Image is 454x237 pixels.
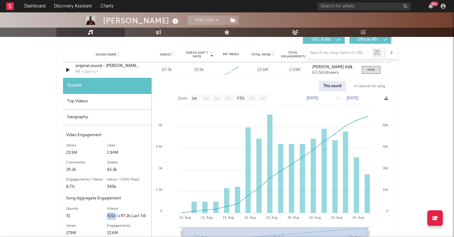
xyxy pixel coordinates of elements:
[312,65,363,69] strong: [PERSON_NAME] 𝐄𝐃𝐈𝐓𝐙⚡
[319,81,346,92] div: This sound
[66,230,107,237] div: 179M
[353,38,382,42] span: Official ( 43 )
[244,216,255,219] text: 16. Aug
[309,216,321,219] text: 22. Aug
[66,149,107,157] div: 23.5M
[192,96,197,101] text: 1w
[107,176,148,183] div: Views / 1000 Posts
[153,67,182,73] div: 67.3k
[307,51,372,56] input: Search by song name or URL
[107,183,148,191] div: 349k
[347,96,358,100] text: [DATE]
[107,159,148,166] div: Shares
[66,142,107,149] div: Views
[349,36,391,44] button: Official(43)
[223,216,234,219] text: 14. Aug
[266,216,277,219] text: 18. Aug
[250,96,254,101] text: 1y
[107,205,148,212] div: Videos
[226,96,231,101] text: 6m
[280,67,309,73] div: 2.03M
[107,212,148,220] div: 421k (+97.2k Last 7d)
[236,96,244,101] text: YTD
[383,166,388,170] text: 30k
[107,142,148,149] div: Likes
[179,216,191,219] text: 10. Aug
[66,132,148,139] div: Video Engagement
[349,81,390,92] div: All sounds for song
[75,69,98,75] div: MF Gabhru!
[66,222,107,230] div: Views
[75,63,140,69] a: original sound - [PERSON_NAME] 𝐄𝐃𝐈𝐓𝐙⚡
[160,209,162,213] text: 0
[201,216,212,219] text: 12. Aug
[66,176,107,183] div: Engagements / Views
[188,16,227,25] button: Tracking
[66,195,148,202] div: Song Aggregate Engagement
[107,149,148,157] div: 1.94M
[156,188,162,191] text: 1.5k
[159,123,162,127] text: 6k
[178,96,187,101] text: Zoom
[430,2,438,6] div: 99 +
[383,145,388,148] text: 45k
[312,71,355,75] div: 63.2k followers
[66,183,107,191] div: 8.7%
[429,4,433,9] button: 99+
[63,94,151,110] div: Top Videos
[194,67,204,73] div: 33.9k
[317,2,411,10] input: Search for artists
[307,96,318,100] text: [DATE]
[66,212,107,220] div: 31
[386,209,388,213] text: 0
[287,216,299,219] text: 20. Aug
[331,216,342,219] text: 24. Aug
[63,78,151,94] div: Growth
[107,222,148,230] div: Engagements
[66,166,107,174] div: 29.2k
[156,145,162,148] text: 4.5k
[248,67,277,73] div: 23.5M
[352,216,364,219] text: 26. Aug
[107,166,148,174] div: 65.3k
[103,16,180,26] div: [PERSON_NAME]
[203,96,208,101] text: 1m
[214,96,220,101] text: 3m
[66,205,107,212] div: Sounds
[63,110,151,125] div: Geography
[303,36,345,44] button: UGC(6.6k)
[383,123,388,127] text: 60k
[336,96,340,100] text: →
[383,188,388,191] text: 15k
[307,38,335,42] span: UGC ( 6.6k )
[312,65,355,69] a: [PERSON_NAME] 𝐄𝐃𝐈𝐓𝐙⚡
[66,159,107,166] div: Comments
[107,230,148,237] div: 13.6M
[159,166,162,170] text: 3k
[261,96,265,101] text: All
